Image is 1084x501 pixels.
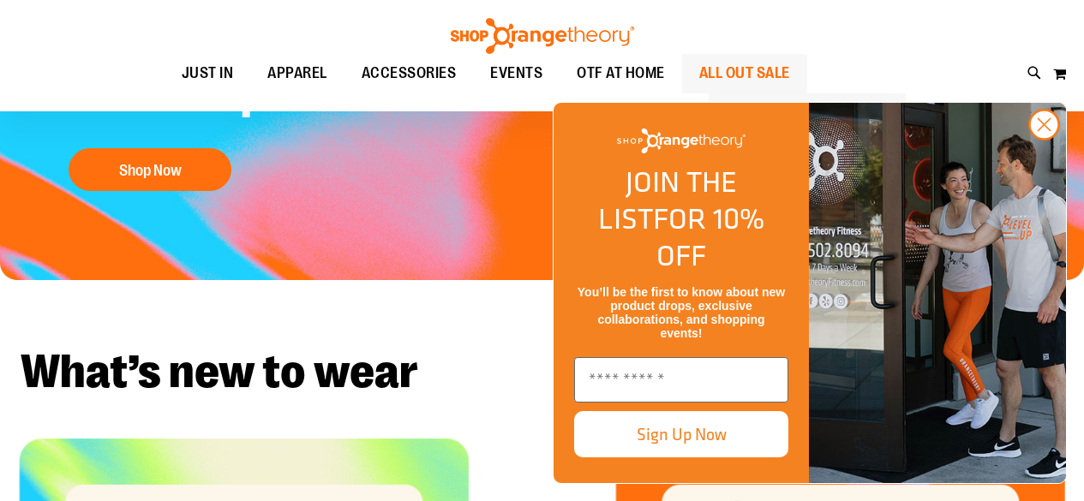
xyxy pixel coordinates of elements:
[490,54,542,92] span: EVENTS
[182,54,234,92] span: JUST IN
[448,18,637,54] img: Shop Orangetheory
[362,54,457,92] span: ACCESSORIES
[574,357,788,403] input: Enter email
[1028,109,1060,140] button: Close dialog
[699,54,790,92] span: ALL OUT SALE
[267,54,327,92] span: APPAREL
[536,85,1084,501] div: FLYOUT Form
[653,197,764,277] span: FOR 10% OFF
[21,349,1063,396] h2: What’s new to wear
[69,148,231,191] button: Shop Now
[577,54,665,92] span: OTF AT HOME
[598,160,737,240] span: JOIN THE LIST
[617,128,746,153] img: Shop Orangetheory
[809,103,1066,483] img: Shop Orangtheory
[574,411,788,457] button: Sign Up Now
[578,285,785,340] span: You’ll be the first to know about new product drops, exclusive collaborations, and shopping events!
